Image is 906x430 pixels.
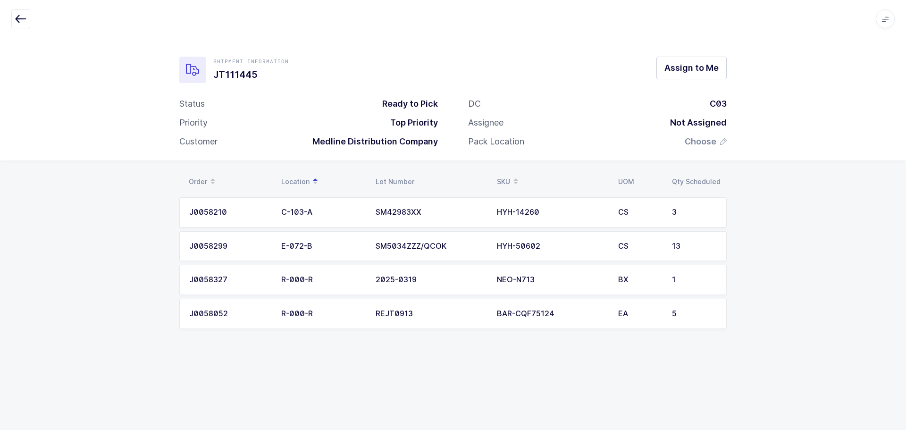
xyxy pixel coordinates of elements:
[656,57,727,79] button: Assign to Me
[213,67,289,82] h1: JT111445
[281,242,364,251] div: E-072-B
[375,98,438,110] div: Ready to Pick
[376,276,486,284] div: 2025-0319
[179,117,208,128] div: Priority
[376,208,486,217] div: SM42983XX
[618,242,661,251] div: CS
[685,136,716,147] span: Choose
[376,242,486,251] div: SM5034ZZZ/QCOK
[281,276,364,284] div: R-000-R
[672,276,717,284] div: 1
[664,62,719,74] span: Assign to Me
[189,276,270,284] div: J0058327
[710,99,727,109] span: C03
[179,136,218,147] div: Customer
[672,242,717,251] div: 13
[672,310,717,318] div: 5
[618,310,661,318] div: EA
[618,178,661,185] div: UOM
[497,174,607,190] div: SKU
[497,276,607,284] div: NEO-N713
[468,117,503,128] div: Assignee
[468,98,481,110] div: DC
[376,310,486,318] div: REJT0913
[213,58,289,65] div: Shipment Information
[281,174,364,190] div: Location
[305,136,438,147] div: Medline Distribution Company
[189,242,270,251] div: J0058299
[497,310,607,318] div: BAR-CQF75124
[672,178,721,185] div: Qty Scheduled
[685,136,727,147] button: Choose
[189,208,270,217] div: J0058210
[376,178,486,185] div: Lot Number
[179,98,205,110] div: Status
[618,276,661,284] div: BX
[618,208,661,217] div: CS
[189,310,270,318] div: J0058052
[497,242,607,251] div: HYH-50602
[281,310,364,318] div: R-000-R
[383,117,438,128] div: Top Priority
[672,208,717,217] div: 3
[189,174,270,190] div: Order
[468,136,524,147] div: Pack Location
[497,208,607,217] div: HYH-14260
[663,117,727,128] div: Not Assigned
[281,208,364,217] div: C-103-A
